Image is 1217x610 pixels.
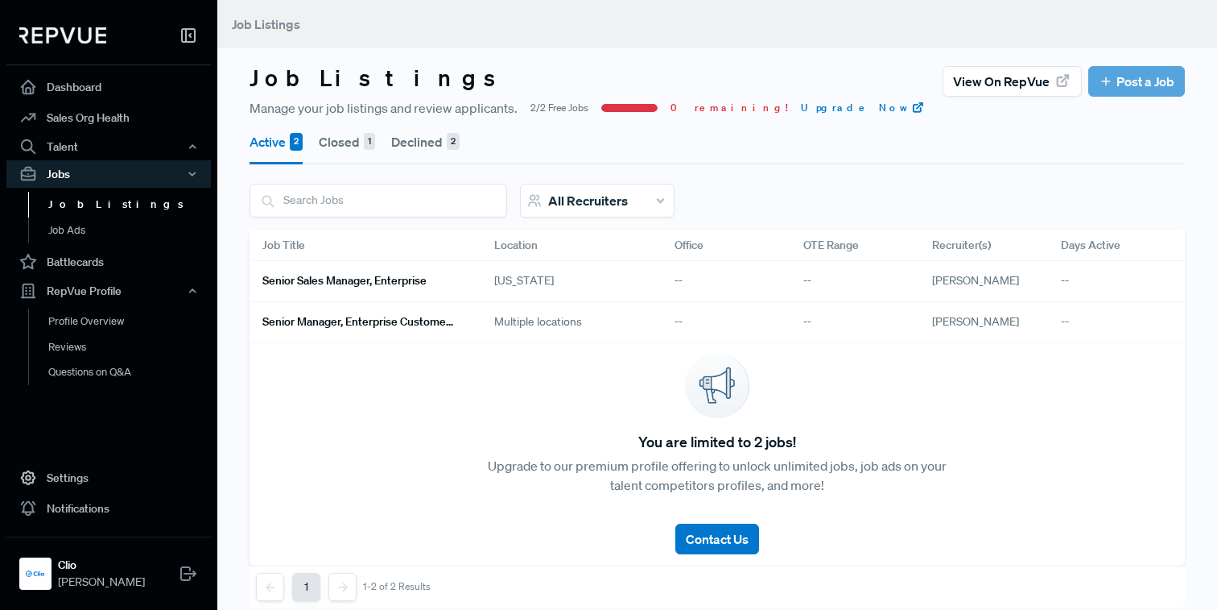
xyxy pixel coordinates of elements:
[548,193,628,209] span: All Recruiters
[28,334,233,360] a: Reviews
[262,268,456,295] a: Senior Sales Manager, Enterprise
[6,247,211,277] a: Battlecards
[685,354,749,418] img: announcement
[932,237,991,254] span: Recruiter(s)
[530,101,588,115] span: 2/2 Free Jobs
[292,573,320,601] button: 1
[675,524,759,554] button: Contact Us
[58,574,145,591] span: [PERSON_NAME]
[290,133,303,151] div: 2
[319,119,375,164] button: Closed 1
[6,463,211,493] a: Settings
[494,272,554,289] span: [US_STATE]
[363,581,431,592] div: 1-2 of 2 Results
[6,133,211,160] button: Talent
[803,237,859,254] span: OTE Range
[675,511,759,554] a: Contact Us
[790,261,919,302] div: --
[1061,237,1120,254] span: Days Active
[391,119,460,164] button: Declined 2
[481,302,662,343] div: Multiple locations
[262,237,305,254] span: Job Title
[262,309,456,336] a: Senior Manager, Enterprise Customer Success Management
[801,101,925,115] a: Upgrade Now
[28,359,233,385] a: Questions on Q&A
[1048,261,1177,302] div: --
[262,274,427,288] h6: Senior Sales Manager, Enterprise
[6,277,211,305] button: RepVue Profile
[6,102,211,133] a: Sales Org Health
[250,119,303,164] button: Active 2
[23,561,48,587] img: Clio
[328,573,357,601] button: Next
[484,456,951,495] p: Upgrade to our premium profile offering to unlock unlimited jobs, job ads on your talent competit...
[58,557,145,574] strong: Clio
[250,98,518,118] span: Manage your job listings and review applicants.
[256,573,284,601] button: Previous
[790,302,919,343] div: --
[28,218,233,243] a: Job Ads
[1048,302,1177,343] div: --
[262,315,456,329] h6: Senior Manager, Enterprise Customer Success Management
[670,101,788,115] span: 0 remaining!
[250,185,506,216] input: Search Jobs
[6,493,211,524] a: Notifications
[932,273,1019,288] span: [PERSON_NAME]
[19,27,106,44] img: RepVue
[256,573,431,601] nav: pagination
[932,314,1019,329] span: [PERSON_NAME]
[953,72,1050,91] span: View on RepVue
[662,302,790,343] div: --
[686,531,749,547] span: Contact Us
[6,160,211,188] button: Jobs
[638,431,796,453] span: You are limited to 2 jobs!
[447,133,460,151] div: 2
[250,64,510,92] h3: Job Listings
[28,192,233,218] a: Job Listings
[675,237,703,254] span: Office
[943,66,1082,97] button: View on RepVue
[6,537,211,597] a: ClioClio[PERSON_NAME]
[364,133,375,151] div: 1
[232,16,300,32] span: Job Listings
[494,237,538,254] span: Location
[662,261,790,302] div: --
[6,72,211,102] a: Dashboard
[28,309,233,334] a: Profile Overview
